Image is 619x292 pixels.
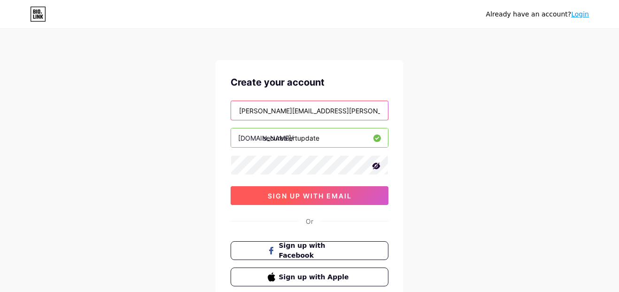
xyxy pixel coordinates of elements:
button: Sign up with Facebook [231,241,388,260]
input: username [231,128,388,147]
div: Already have an account? [486,9,589,19]
button: Sign up with Apple [231,268,388,286]
span: sign up with email [268,192,352,200]
span: Sign up with Apple [279,272,352,282]
input: Email [231,101,388,120]
div: [DOMAIN_NAME]/ [238,133,294,143]
a: Login [571,10,589,18]
div: Or [306,216,313,226]
span: Sign up with Facebook [279,241,352,260]
div: Create your account [231,75,388,89]
button: sign up with email [231,186,388,205]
